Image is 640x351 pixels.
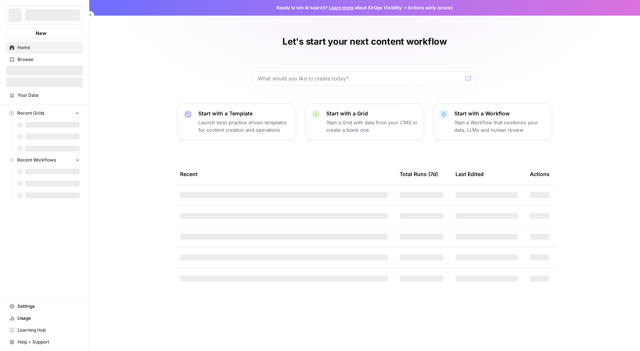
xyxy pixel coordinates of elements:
div: Recent [180,164,388,184]
span: Actions early access [408,4,453,11]
h1: Let's start your next content workflow [282,36,447,48]
span: Browse [17,56,80,63]
button: Recent Workflows [6,154,83,166]
button: Recent Grids [6,108,83,119]
a: Settings [6,300,83,312]
span: Recent Workflows [17,157,56,163]
p: Launch best-practice driven templates for content creation and operations [198,119,290,134]
a: Learning Hub [6,324,83,336]
a: Usage [6,312,83,324]
span: Home [17,44,80,51]
p: Start a Workflow that combines your data, LLMs and human review [454,119,546,134]
span: Settings [17,303,80,310]
a: Browse [6,54,83,66]
input: What would you like to create today? [258,75,463,82]
a: Home [6,42,83,54]
a: Learn more [329,5,353,10]
span: Help + Support [17,339,80,345]
p: Start with a Workflow [454,110,546,117]
span: Recent Grids [17,110,44,117]
span: Usage [17,315,80,322]
span: Your Data [17,92,80,99]
p: Start a Grid with data from your CMS or create a blank one [326,119,418,134]
button: Start with a WorkflowStart a Workflow that combines your data, LLMs and human review [433,103,552,140]
button: Help + Support [6,336,83,348]
div: Actions [530,164,550,184]
button: New [6,28,83,39]
span: New [36,29,47,37]
div: Last Edited [455,164,484,184]
span: Ready to win AI search? about AirOps Visibility [276,4,402,11]
button: Start with a GridStart a Grid with data from your CMS or create a blank one [305,103,424,140]
p: Start with a Grid [326,110,418,117]
a: Your Data [6,89,83,101]
button: Start with a TemplateLaunch best-practice driven templates for content creation and operations [177,103,296,140]
div: Total Runs (7d) [400,164,438,184]
p: Start with a Template [198,110,290,117]
span: Learning Hub [17,327,80,334]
